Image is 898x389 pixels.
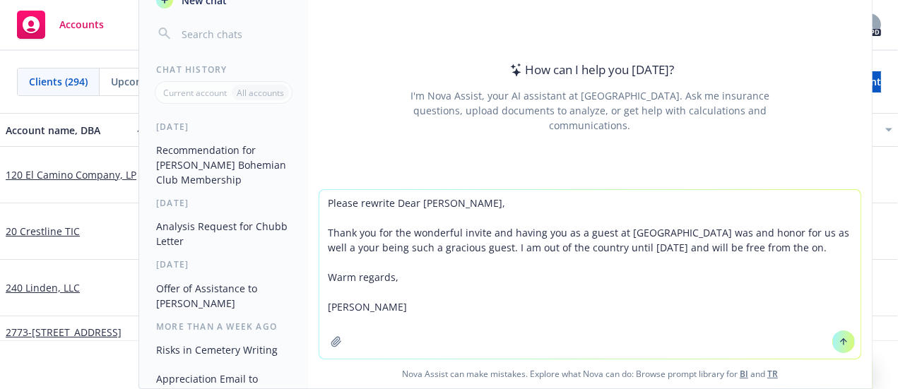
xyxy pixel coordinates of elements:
[139,64,308,76] div: Chat History
[237,87,284,99] p: All accounts
[6,224,80,239] a: 20 Crestline TIC
[506,61,675,79] div: How can I help you [DATE]?
[6,280,80,295] a: 240 Linden, LLC
[150,277,297,315] button: Offer of Assistance to [PERSON_NAME]
[111,74,225,89] span: Upcoming renewals (84)
[767,368,778,380] a: TR
[29,74,88,89] span: Clients (294)
[179,24,291,44] input: Search chats
[6,123,129,138] div: Account name, DBA
[139,121,308,133] div: [DATE]
[163,87,227,99] p: Current account
[150,338,297,361] button: Risks in Cemetery Writing
[319,190,861,359] textarea: Please rewrite Dear [PERSON_NAME], Thank you for the wonderful invite and having you as a guest a...
[391,88,788,133] div: I'm Nova Assist, your AI assistant at [GEOGRAPHIC_DATA]. Ask me insurance questions, upload docum...
[150,215,297,253] button: Analysis Request for Chubb Letter
[314,359,866,388] span: Nova Assist can make mistakes. Explore what Nova can do: Browse prompt library for and
[139,258,308,270] div: [DATE]
[139,321,308,333] div: More than a week ago
[6,325,144,354] a: 2773-[STREET_ADDRESS][PERSON_NAME] HOA
[6,167,136,182] a: 120 El Camino Company, LP
[11,5,110,44] a: Accounts
[59,19,104,30] span: Accounts
[150,138,297,191] button: Recommendation for [PERSON_NAME] Bohemian Club Membership
[139,197,308,209] div: [DATE]
[740,368,748,380] a: BI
